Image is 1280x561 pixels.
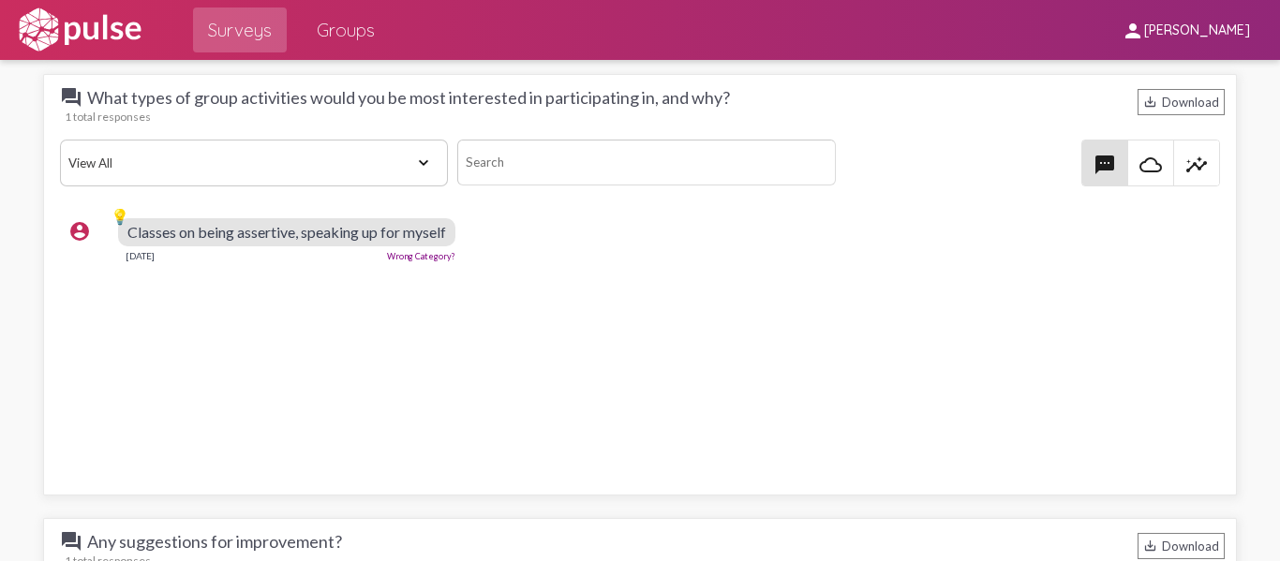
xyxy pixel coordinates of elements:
img: white-logo.svg [15,7,144,53]
input: Search [457,140,836,185]
span: What types of group activities would you be most interested in participating in, and why? [60,86,730,109]
a: Wrong Category? [387,251,455,261]
div: Download [1138,89,1225,115]
mat-icon: person [1122,20,1144,42]
div: 1 total responses [65,110,1225,124]
div: 💡 [111,207,129,226]
div: Download [1138,533,1225,559]
div: [DATE] [126,250,155,261]
button: [PERSON_NAME] [1107,12,1265,47]
mat-icon: insights [1185,154,1208,176]
span: Any suggestions for improvement? [60,530,342,553]
a: Surveys [193,7,287,52]
span: Classes on being assertive, speaking up for myself [127,223,446,241]
mat-icon: account_circle [68,220,91,243]
span: [PERSON_NAME] [1144,22,1250,39]
a: Groups [302,7,390,52]
mat-icon: question_answer [60,86,82,109]
mat-icon: cloud_queue [1139,154,1162,176]
mat-icon: Download [1143,95,1157,109]
mat-icon: textsms [1094,154,1116,176]
mat-icon: question_answer [60,530,82,553]
span: Groups [317,13,375,47]
span: Surveys [208,13,272,47]
mat-icon: Download [1143,539,1157,553]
